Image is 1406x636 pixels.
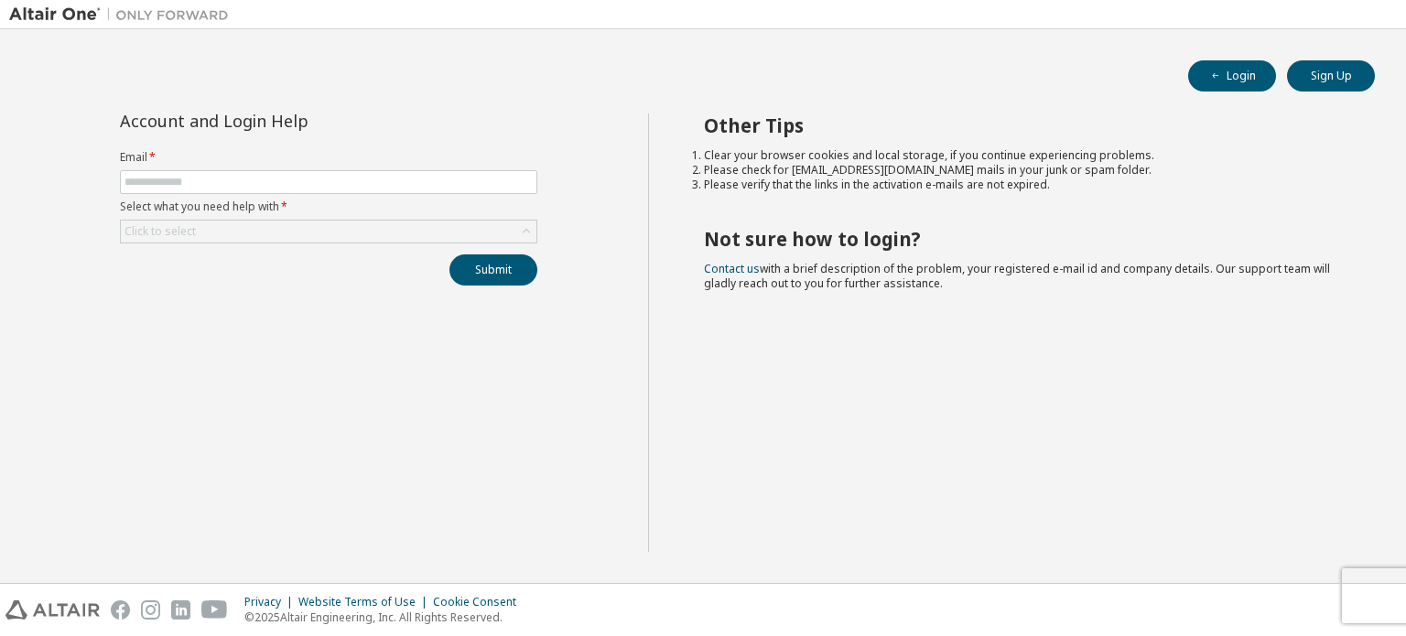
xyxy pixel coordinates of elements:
[449,254,537,286] button: Submit
[244,595,298,609] div: Privacy
[141,600,160,620] img: instagram.svg
[120,199,537,214] label: Select what you need help with
[1287,60,1375,92] button: Sign Up
[704,261,1330,291] span: with a brief description of the problem, your registered e-mail id and company details. Our suppo...
[298,595,433,609] div: Website Terms of Use
[9,5,238,24] img: Altair One
[120,113,454,128] div: Account and Login Help
[704,113,1343,137] h2: Other Tips
[111,600,130,620] img: facebook.svg
[704,148,1343,163] li: Clear your browser cookies and local storage, if you continue experiencing problems.
[1188,60,1276,92] button: Login
[201,600,228,620] img: youtube.svg
[704,227,1343,251] h2: Not sure how to login?
[244,609,527,625] p: © 2025 Altair Engineering, Inc. All Rights Reserved.
[433,595,527,609] div: Cookie Consent
[120,150,537,165] label: Email
[5,600,100,620] img: altair_logo.svg
[171,600,190,620] img: linkedin.svg
[704,163,1343,178] li: Please check for [EMAIL_ADDRESS][DOMAIN_NAME] mails in your junk or spam folder.
[704,261,760,276] a: Contact us
[121,221,536,243] div: Click to select
[704,178,1343,192] li: Please verify that the links in the activation e-mails are not expired.
[124,224,196,239] div: Click to select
